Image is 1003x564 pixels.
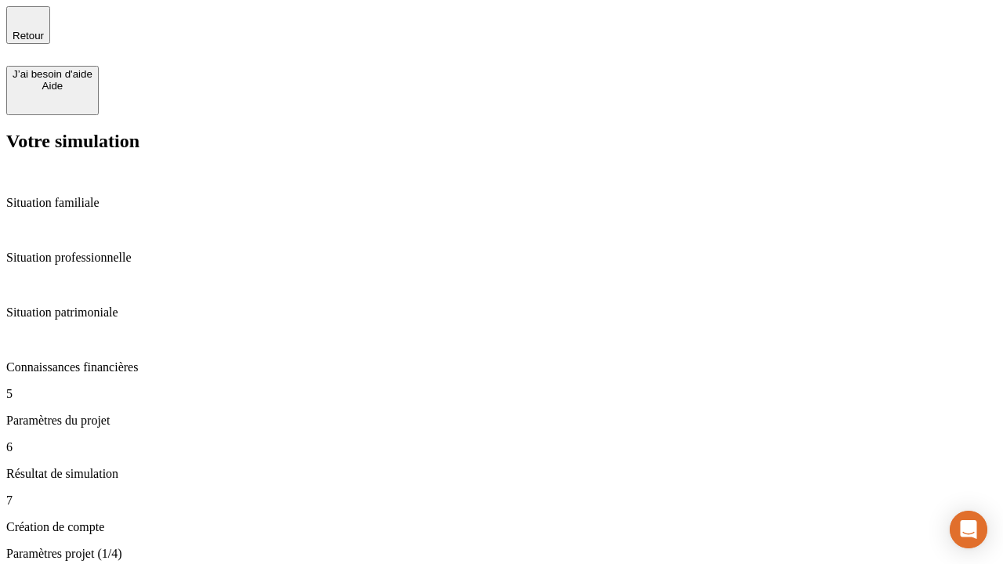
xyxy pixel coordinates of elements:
div: Aide [13,80,92,92]
button: Retour [6,6,50,44]
p: Paramètres projet (1/4) [6,547,997,561]
p: Situation familiale [6,196,997,210]
p: Paramètres du projet [6,414,997,428]
p: 6 [6,440,997,454]
h2: Votre simulation [6,131,997,152]
p: Création de compte [6,520,997,534]
span: Retour [13,30,44,42]
div: Open Intercom Messenger [950,511,987,548]
p: 7 [6,493,997,508]
p: Connaissances financières [6,360,997,374]
div: J’ai besoin d'aide [13,68,92,80]
p: 5 [6,387,997,401]
p: Situation patrimoniale [6,305,997,320]
button: J’ai besoin d'aideAide [6,66,99,115]
p: Résultat de simulation [6,467,997,481]
p: Situation professionnelle [6,251,997,265]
